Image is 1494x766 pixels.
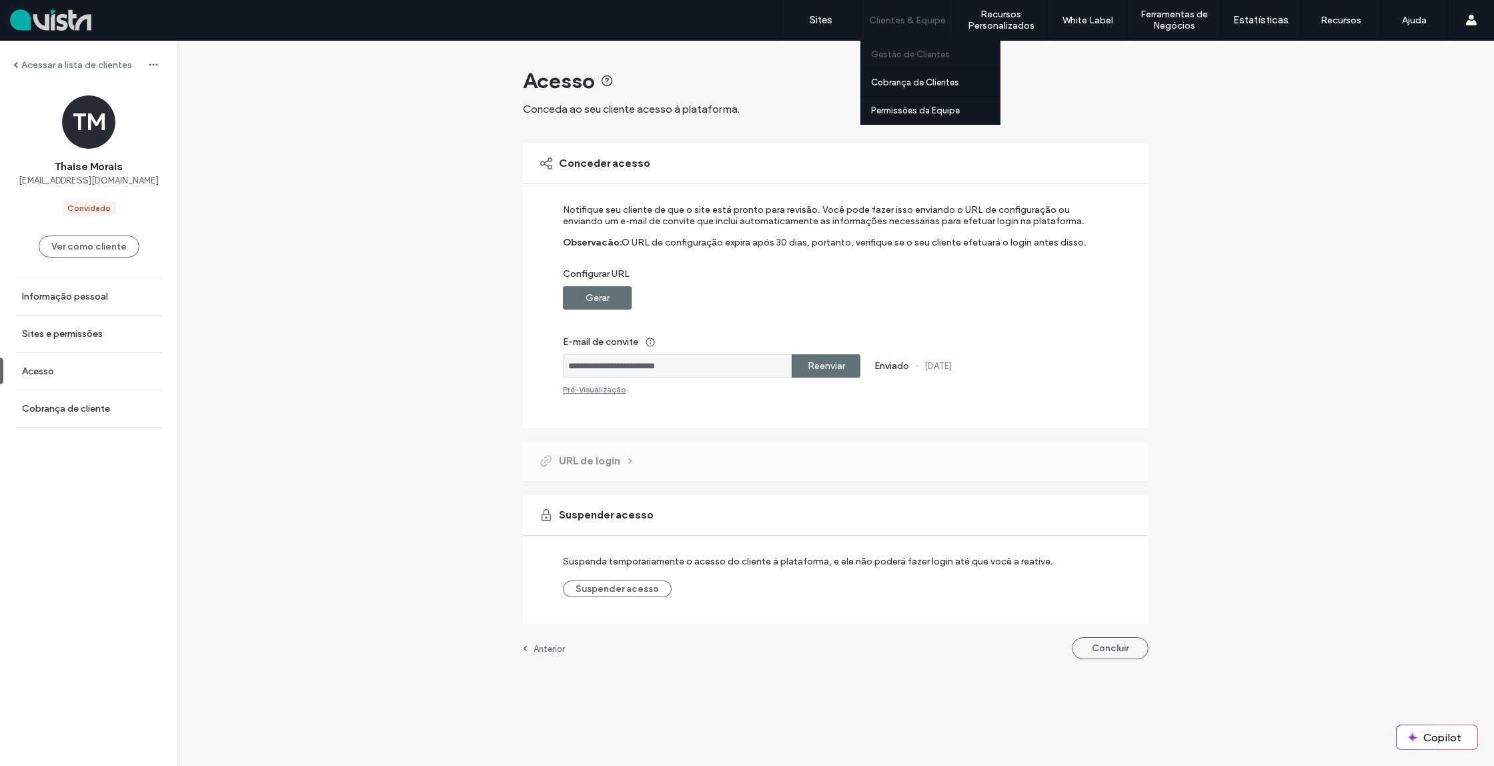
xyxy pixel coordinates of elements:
label: Ferramentas de Negócios [1128,9,1221,31]
label: E-mail de convite [563,330,1090,354]
label: Cobrança de cliente [22,403,110,414]
label: Sites e permissões [22,328,103,340]
a: Anterior [523,643,565,654]
label: Estatísticas [1233,14,1289,26]
label: Enviado [874,360,909,372]
label: Acessar a lista de clientes [21,59,132,71]
button: Concluir [1072,637,1149,659]
span: Thaise Morais [55,159,123,174]
label: Ajuda [1402,15,1427,26]
button: Copilot [1397,725,1477,749]
div: Pré-Visualizaçāo [563,384,626,394]
label: Permissões da Equipe [871,105,960,115]
label: Recursos [1321,15,1361,26]
label: Gestão de Clientes [871,49,950,59]
button: Ver como cliente [39,236,139,258]
label: Gerar [586,286,610,310]
label: Reenviar [808,354,845,378]
label: Recursos Personalizados [954,9,1047,31]
label: Notifique seu cliente de que o site está pronto para revisão. Você pode fazer isso enviando o URL... [563,204,1090,237]
span: URL de login [559,454,620,468]
a: Gestão de Clientes [871,41,1000,68]
label: Configurar URL [563,268,1090,286]
label: Acesso [22,366,54,377]
span: [EMAIL_ADDRESS][DOMAIN_NAME] [19,174,159,187]
label: White Label [1062,15,1113,26]
div: Convidado [67,202,111,214]
label: O URL de configuração expira após 30 dias, portanto, verifique se o seu cliente efetuará o login ... [622,237,1086,268]
span: Suspender acesso [559,508,654,522]
label: Suspenda temporariamente o acesso do cliente à plataforma, e ele não poderá fazer login até que v... [563,549,1053,574]
label: Sites [810,14,832,26]
a: Cobrança de Clientes [871,69,1000,96]
span: Ajuda [30,9,64,21]
label: Cobrança de Clientes [871,77,959,87]
a: Permissões da Equipe [871,97,1000,124]
span: Acesso [523,67,595,94]
span: Conceda ao seu cliente acesso à plataforma. [523,103,740,115]
button: Suspender acesso [563,581,672,597]
span: Conceder acesso [559,156,650,171]
label: Clientes & Equipe [869,15,946,26]
label: Informação pessoal [22,291,108,302]
div: TM [62,95,115,149]
label: [DATE] [924,361,952,371]
label: Observacāo: [563,237,622,268]
label: Anterior [534,644,565,654]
